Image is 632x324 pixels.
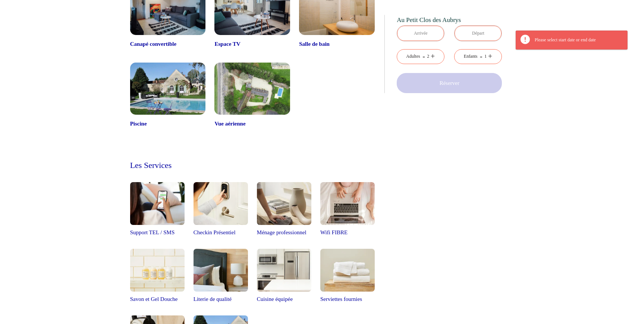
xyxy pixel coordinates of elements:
[214,63,290,115] img: 16749957638394.jpg
[130,249,185,292] img: 16317118070204.png
[397,26,444,41] input: Arrivée
[257,249,311,292] img: 16317117489567.png
[464,53,478,60] div: Enfants
[214,39,290,48] p: Espace TV
[130,182,185,225] img: 16321164693103.png
[320,228,375,237] p: Wifi FIBRE
[480,51,482,62] a: -
[130,119,206,128] p: Piscine
[130,228,185,237] p: Support TEL / SMS
[257,228,311,237] p: Ménage professionnel
[320,295,375,304] p: Serviettes fournies
[299,39,375,48] p: Salle de bain
[422,51,425,62] a: -
[320,182,375,225] img: 16317118538936.png
[320,249,375,292] img: 16317117296737.png
[194,228,248,237] p: Checkin Présentiel
[130,295,185,304] p: Savon et Gel Douche
[214,119,290,128] p: Vue aérienne
[130,39,206,48] p: Canapé convertible
[397,15,502,25] p: Au Petit Clos des Aubrys
[130,63,206,115] img: 16749956739464.jpg
[194,295,248,304] p: Literie de qualité
[455,26,501,41] input: Départ
[535,36,620,44] div: Please select start date or end date
[426,53,430,60] div: 2
[484,53,487,60] div: 1
[431,51,435,62] a: +
[194,249,248,292] img: 16317117791311.png
[406,53,420,60] div: Adultes
[257,182,311,225] img: 1631711882769.png
[130,160,375,170] p: Les Services
[399,79,499,88] p: Réserver
[488,51,492,62] a: +
[397,73,502,93] button: Réserver
[257,295,311,304] p: Cuisine équipée
[194,182,248,225] img: 16317119059781.png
